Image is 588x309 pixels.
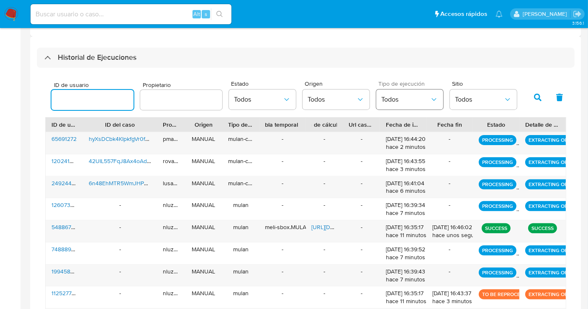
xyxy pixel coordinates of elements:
p: sandra.chabay@mercadolibre.com [523,10,570,18]
span: Alt [193,10,200,18]
input: Buscar usuario o caso... [31,9,231,20]
span: s [205,10,207,18]
button: search-icon [211,8,228,20]
a: Salir [573,10,582,18]
span: 3.156.1 [572,20,584,26]
a: Notificaciones [496,10,503,18]
span: Accesos rápidos [440,10,487,18]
